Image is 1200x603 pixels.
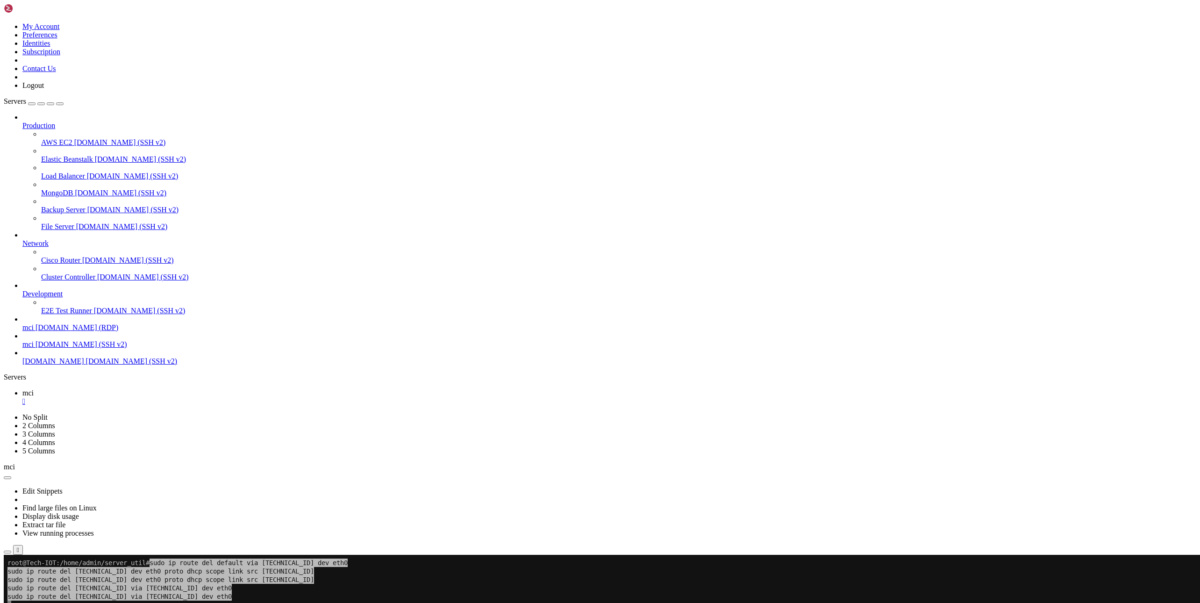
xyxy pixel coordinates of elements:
li: Cluster Controller [DOMAIN_NAME] (SSH v2) [41,265,1196,281]
a: Edit Snippets [22,487,63,495]
span: File Server [41,223,74,230]
div: Servers [4,373,1196,381]
a: Subscription [22,48,60,56]
span: [DOMAIN_NAME] (SSH v2) [76,223,168,230]
a: Preferences [22,31,57,39]
li: MongoDB [DOMAIN_NAME] (SSH v2) [41,180,1196,197]
a: mci [22,389,1196,406]
li: Elastic Beanstalk [DOMAIN_NAME] (SSH v2) [41,147,1196,164]
span: [DOMAIN_NAME] (SSH v2) [87,206,179,214]
span: MongoDB [41,189,73,197]
span: Elastic Beanstalk [41,155,93,163]
span: [DOMAIN_NAME] (SSH v2) [97,273,189,281]
li: Development [22,281,1196,315]
span: mci [22,340,34,348]
a: 5 Columns [22,447,55,455]
li: mci [DOMAIN_NAME] (RDP) [22,315,1196,332]
span: sudo ip route del [TECHNICAL_ID] dev eth0 proto dhcp scope link src [TECHNICAL_ID] [4,21,310,29]
a: Backup Server [DOMAIN_NAME] (SSH v2) [41,206,1196,214]
img: Shellngn [4,4,57,13]
span: [DOMAIN_NAME] (SSH v2) [87,172,179,180]
span: mci [4,463,15,471]
li: Production [22,113,1196,231]
li: [DOMAIN_NAME] [DOMAIN_NAME] (SSH v2) [22,349,1196,366]
span: Development [22,290,63,298]
span: mci [22,389,34,397]
a: 3 Columns [22,430,55,438]
a: mci [DOMAIN_NAME] (RDP) [22,323,1196,332]
a: No Split [22,413,48,421]
span: Load Balancer [41,172,85,180]
a: Find large files on Linux [22,504,97,512]
span: [DOMAIN_NAME] (RDP) [36,323,118,331]
a: Production [22,122,1196,130]
li: Cisco Router [DOMAIN_NAME] (SSH v2) [41,248,1196,265]
a: File Server [DOMAIN_NAME] (SSH v2) [41,223,1196,231]
span: Production [22,122,55,129]
li: mci [DOMAIN_NAME] (SSH v2) [22,332,1196,349]
span: E2E Test Runner [41,307,92,315]
span: Cluster Controller [41,273,95,281]
li: Load Balancer [DOMAIN_NAME] (SSH v2) [41,164,1196,180]
span: [DOMAIN_NAME] (SSH v2) [36,340,127,348]
li: Backup Server [DOMAIN_NAME] (SSH v2) [41,197,1196,214]
span: sudo ip route del default via [TECHNICAL_ID] dev eth0 [146,4,344,12]
a: MongoDB [DOMAIN_NAME] (SSH v2) [41,189,1196,197]
a: Servers [4,97,64,105]
a: Display disk usage [22,512,79,520]
li: E2E Test Runner [DOMAIN_NAME] (SSH v2) [41,298,1196,315]
span: mci [22,323,34,331]
a: 2 Columns [22,422,55,430]
a: Contact Us [22,65,56,72]
span: sudo ip route del [TECHNICAL_ID] via [TECHNICAL_ID] dev eth0 [4,29,228,37]
div:  [17,546,19,553]
a: Extract tar file [22,521,65,529]
span: Servers [4,97,26,105]
span: Network [22,239,49,247]
x-row: root@Tech-IOT:/home/admin/server_util# [4,4,1079,12]
a: AWS EC2 [DOMAIN_NAME] (SSH v2) [41,138,1196,147]
button:  [13,545,23,555]
a:  [22,397,1196,406]
a: Identities [22,39,50,47]
span: AWS EC2 [41,138,72,146]
li: AWS EC2 [DOMAIN_NAME] (SSH v2) [41,130,1196,147]
span: [DOMAIN_NAME] (SSH v2) [82,256,174,264]
a: 4 Columns [22,438,55,446]
span: [DOMAIN_NAME] (SSH v2) [86,357,178,365]
span: [DOMAIN_NAME] (SSH v2) [74,138,166,146]
a: [DOMAIN_NAME] [DOMAIN_NAME] (SSH v2) [22,357,1196,366]
a: My Account [22,22,60,30]
li: Network [22,231,1196,281]
span: [DOMAIN_NAME] (SSH v2) [75,189,166,197]
a: E2E Test Runner [DOMAIN_NAME] (SSH v2) [41,307,1196,315]
span: [DOMAIN_NAME] [22,357,84,365]
span: sudo ip route del [TECHNICAL_ID] dev eth0 proto dhcp scope link src [TECHNICAL_ID] [4,12,310,21]
a: Network [22,239,1196,248]
li: File Server [DOMAIN_NAME] (SSH v2) [41,214,1196,231]
a: View running processes [22,529,94,537]
a: Elastic Beanstalk [DOMAIN_NAME] (SSH v2) [41,155,1196,164]
a: Load Balancer [DOMAIN_NAME] (SSH v2) [41,172,1196,180]
span: [DOMAIN_NAME] (SSH v2) [95,155,186,163]
a: Logout [22,81,44,89]
span: [DOMAIN_NAME] (SSH v2) [94,307,186,315]
a: mci [DOMAIN_NAME] (SSH v2) [22,340,1196,349]
a: Cisco Router [DOMAIN_NAME] (SSH v2) [41,256,1196,265]
span: Cisco Router [41,256,80,264]
a: Cluster Controller [DOMAIN_NAME] (SSH v2) [41,273,1196,281]
span: Backup Server [41,206,86,214]
div: (0, 5) [4,46,7,54]
a: Development [22,290,1196,298]
span: sudo ip route del [TECHNICAL_ID] via [TECHNICAL_ID] dev eth0 [4,37,228,46]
